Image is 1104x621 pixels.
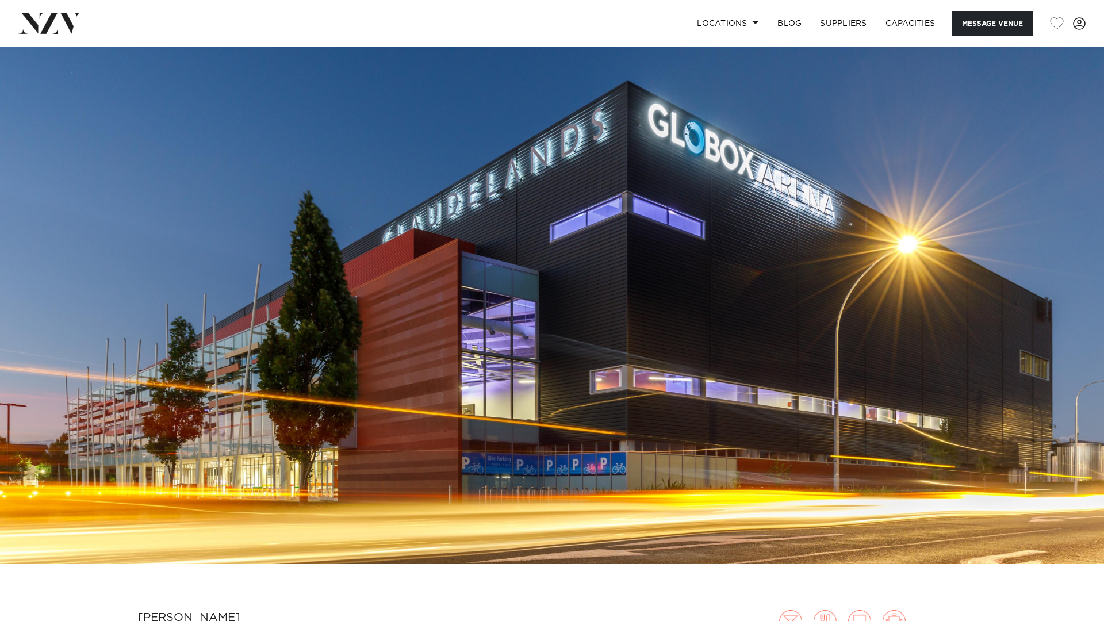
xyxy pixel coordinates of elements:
[952,11,1033,36] button: Message Venue
[876,11,945,36] a: Capacities
[811,11,876,36] a: SUPPLIERS
[18,13,81,33] img: nzv-logo.png
[688,11,768,36] a: Locations
[768,11,811,36] a: BLOG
